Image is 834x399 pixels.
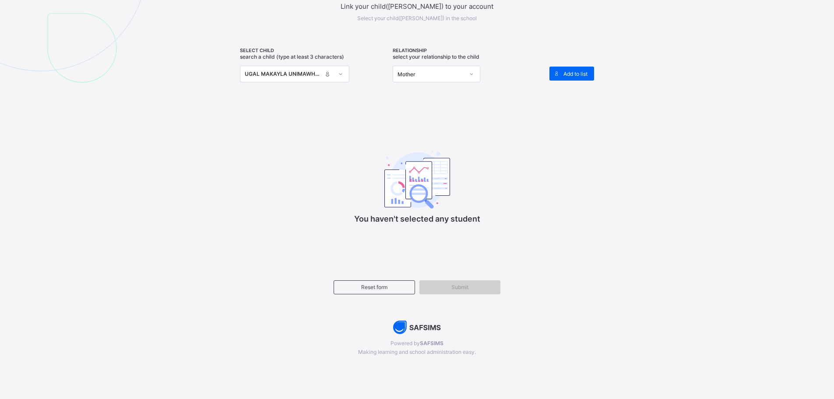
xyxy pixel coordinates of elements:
span: RELATIONSHIP [393,48,541,53]
span: Link your child([PERSON_NAME]) to your account [208,2,626,11]
span: Powered by [208,340,626,346]
span: Making learning and school administration easy. [208,349,626,355]
span: SELECT CHILD [240,48,388,53]
span: Search a child (type at least 3 characters) [240,53,344,60]
span: Add to list [563,71,588,77]
span: Select your child([PERSON_NAME]) in the school [357,15,477,21]
div: You haven't selected any student [330,127,505,237]
span: Select your relationship to the child [393,53,479,60]
div: UGAL MAKAYLA UNIMAWHOBIWOM [245,70,322,78]
img: classEmptyState.7d4ec5dc6d57f4e1adfd249b62c1c528.svg [384,151,450,208]
img: AdK1DDW6R+oPwAAAABJRU5ErkJggg== [393,321,441,334]
p: You haven't selected any student [330,214,505,223]
span: Submit [426,284,494,290]
span: Reset form [341,284,408,290]
b: SAFSIMS [420,340,443,346]
div: Mother [398,71,464,78]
